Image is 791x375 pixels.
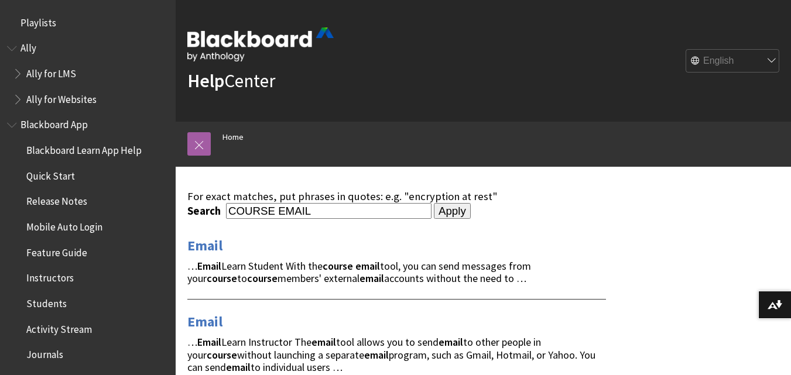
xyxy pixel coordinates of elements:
[20,115,88,131] span: Blackboard App
[26,166,75,182] span: Quick Start
[26,319,92,335] span: Activity Stream
[7,39,169,109] nav: Book outline for Anthology Ally Help
[323,259,353,273] strong: course
[187,259,531,285] span: … Learn Student With the tool, you can send messages from your to members' external accounts with...
[207,271,237,285] strong: course
[26,64,76,80] span: Ally for LMS
[187,190,606,203] div: For exact matches, put phrases in quotes: e.g. "encryption at rest"
[434,203,471,219] input: Apply
[187,335,595,374] span: … Learn Instructor The tool allows you to send to other people in your without launching a separa...
[311,335,336,349] strong: email
[26,345,63,361] span: Journals
[197,335,221,349] strong: Email
[26,269,74,284] span: Instructors
[187,236,222,255] a: Email
[359,271,384,285] strong: email
[26,294,67,309] span: Students
[20,39,36,54] span: Ally
[187,204,224,218] label: Search
[686,50,780,73] select: Site Language Selector
[26,192,87,208] span: Release Notes
[207,348,237,362] strong: course
[26,140,142,156] span: Blackboard Learn App Help
[26,243,87,259] span: Feature Guide
[197,259,221,273] strong: Email
[222,130,244,145] a: Home
[247,271,278,285] strong: course
[439,335,463,349] strong: email
[187,312,222,331] a: Email
[187,69,224,92] strong: Help
[7,13,169,33] nav: Book outline for Playlists
[26,217,102,233] span: Mobile Auto Login
[26,90,97,105] span: Ally for Websites
[20,13,56,29] span: Playlists
[355,259,380,273] strong: email
[364,348,389,362] strong: email
[187,69,275,92] a: HelpCenter
[187,27,334,61] img: Blackboard by Anthology
[226,360,251,374] strong: email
